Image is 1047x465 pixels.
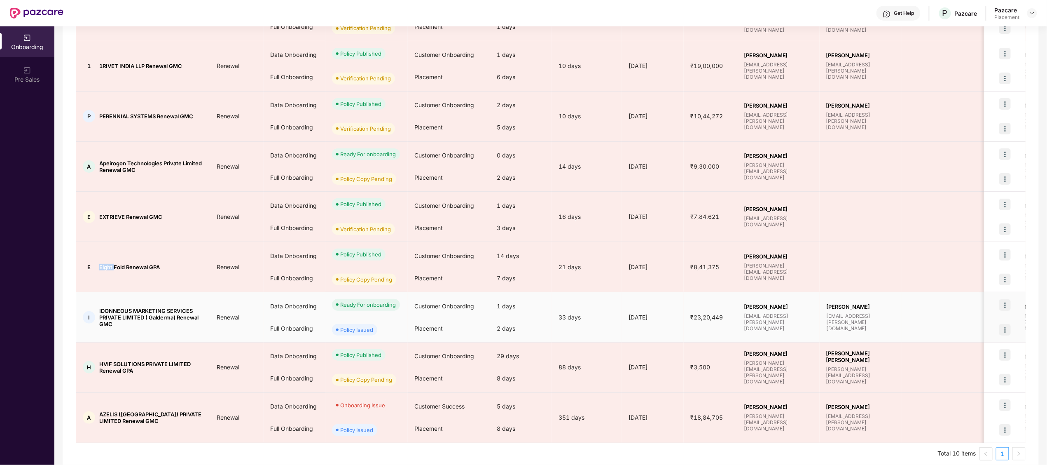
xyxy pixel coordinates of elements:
[996,448,1009,460] a: 1
[414,352,474,359] span: Customer Onboarding
[995,14,1020,21] div: Placement
[490,66,552,88] div: 6 days
[684,414,729,421] span: ₹18,84,705
[490,167,552,189] div: 2 days
[490,295,552,317] div: 1 days
[264,295,325,317] div: Data Onboarding
[414,101,474,108] span: Customer Onboarding
[999,98,1011,110] img: icon
[744,215,813,228] span: [EMAIL_ADDRESS][DOMAIN_NAME]
[264,195,325,217] div: Data Onboarding
[552,112,622,121] div: 10 days
[826,404,895,410] span: [PERSON_NAME]
[826,313,895,331] span: [EMAIL_ADDRESS][PERSON_NAME][DOMAIN_NAME]
[99,160,203,173] span: Apeirogon Technologies Private Limited Renewal GMC
[414,202,474,209] span: Customer Onboarding
[684,364,717,371] span: ₹3,500
[210,163,246,170] span: Renewal
[826,112,895,130] span: [EMAIL_ADDRESS][PERSON_NAME][DOMAIN_NAME]
[414,275,443,282] span: Placement
[826,102,895,109] span: [PERSON_NAME]
[414,152,474,159] span: Customer Onboarding
[999,424,1011,436] img: icon
[490,16,552,38] div: 1 days
[340,225,391,233] div: Verification Pending
[826,52,895,59] span: [PERSON_NAME]
[744,102,813,109] span: [PERSON_NAME]
[340,426,373,434] div: Policy Issued
[490,317,552,340] div: 2 days
[622,413,684,422] div: [DATE]
[83,311,95,324] div: I
[938,447,976,460] li: Total 10 items
[999,374,1011,385] img: icon
[264,116,325,139] div: Full Onboarding
[490,345,552,367] div: 29 days
[340,124,391,133] div: Verification Pending
[414,73,443,80] span: Placement
[942,8,948,18] span: P
[744,350,813,357] span: [PERSON_NAME]
[490,144,552,167] div: 0 days
[999,324,1011,336] img: icon
[684,113,729,120] span: ₹10,44,272
[490,395,552,418] div: 5 days
[979,447,993,460] li: Previous Page
[622,363,684,372] div: [DATE]
[999,48,1011,59] img: icon
[744,413,813,432] span: [PERSON_NAME][EMAIL_ADDRESS][DOMAIN_NAME]
[552,263,622,272] div: 21 days
[622,212,684,221] div: [DATE]
[996,447,1009,460] li: 1
[83,110,95,122] div: P
[999,349,1011,361] img: icon
[1017,451,1021,456] span: right
[995,6,1020,14] div: Pazcare
[340,376,392,384] div: Policy Copy Pending
[83,160,95,173] div: A
[490,267,552,289] div: 7 days
[622,162,684,171] div: [DATE]
[340,326,373,334] div: Policy Issued
[340,100,381,108] div: Policy Published
[210,62,246,69] span: Renewal
[744,112,813,130] span: [EMAIL_ADDRESS][PERSON_NAME][DOMAIN_NAME]
[684,163,726,170] span: ₹9,30,000
[264,16,325,38] div: Full Onboarding
[552,413,622,422] div: 351 days
[210,113,246,120] span: Renewal
[490,245,552,267] div: 14 days
[340,250,381,258] div: Policy Published
[340,351,381,359] div: Policy Published
[999,299,1011,311] img: icon
[264,245,325,267] div: Data Onboarding
[979,447,993,460] button: left
[99,264,160,270] span: Eight Fold Renewal GPA
[490,217,552,239] div: 3 days
[1012,447,1026,460] li: Next Page
[955,9,977,17] div: Pazcare
[552,61,622,70] div: 10 days
[340,49,381,58] div: Policy Published
[826,303,895,310] span: [PERSON_NAME]
[826,413,895,432] span: [EMAIL_ADDRESS][PERSON_NAME][DOMAIN_NAME]
[264,367,325,390] div: Full Onboarding
[622,313,684,322] div: [DATE]
[744,61,813,80] span: [EMAIL_ADDRESS][PERSON_NAME][DOMAIN_NAME]
[340,150,396,158] div: Ready For onboarding
[83,411,95,424] div: A
[264,167,325,189] div: Full Onboarding
[684,263,726,270] span: ₹8,41,375
[490,94,552,116] div: 2 days
[83,361,95,373] div: H
[684,314,729,321] span: ₹23,20,449
[99,113,193,120] span: PERENNIAL SYSTEMS Renewal GMC
[744,153,813,159] span: [PERSON_NAME]
[264,418,325,440] div: Full Onboarding
[744,52,813,59] span: [PERSON_NAME]
[744,263,813,281] span: [PERSON_NAME][EMAIL_ADDRESS][DOMAIN_NAME]
[340,24,391,32] div: Verification Pending
[264,345,325,367] div: Data Onboarding
[210,364,246,371] span: Renewal
[622,112,684,121] div: [DATE]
